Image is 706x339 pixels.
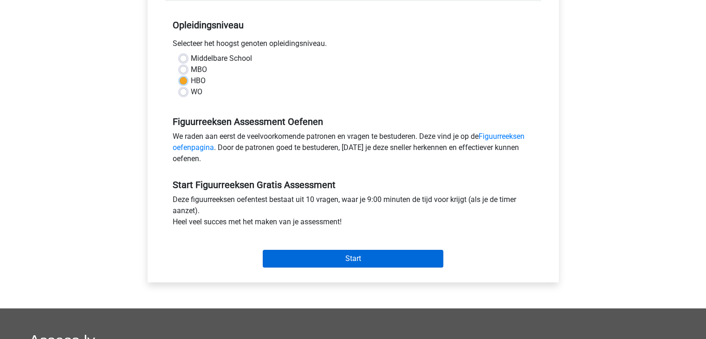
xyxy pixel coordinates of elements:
label: HBO [191,75,206,86]
div: Deze figuurreeksen oefentest bestaat uit 10 vragen, waar je 9:00 minuten de tijd voor krijgt (als... [166,194,541,231]
div: We raden aan eerst de veelvoorkomende patronen en vragen te bestuderen. Deze vind je op de . Door... [166,131,541,168]
h5: Opleidingsniveau [173,16,534,34]
input: Start [263,250,443,267]
label: WO [191,86,202,98]
label: MBO [191,64,207,75]
label: Middelbare School [191,53,252,64]
div: Selecteer het hoogst genoten opleidingsniveau. [166,38,541,53]
h5: Figuurreeksen Assessment Oefenen [173,116,534,127]
h5: Start Figuurreeksen Gratis Assessment [173,179,534,190]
